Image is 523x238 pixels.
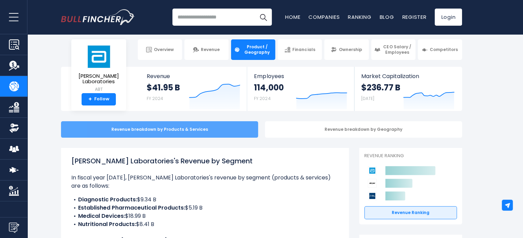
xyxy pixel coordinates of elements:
[430,47,458,52] span: Competitors
[231,39,275,60] a: Product / Geography
[361,73,454,79] span: Market Capitalization
[339,47,362,52] span: Ownership
[435,9,462,26] a: Login
[61,121,258,138] div: Revenue breakdown by Products & Services
[361,96,374,101] small: [DATE]
[242,44,272,55] span: Product / Geography
[265,121,462,138] div: Revenue breakdown by Geography
[147,73,240,79] span: Revenue
[354,67,461,111] a: Market Capitalization $236.77 B [DATE]
[71,212,339,220] li: $18.99 B
[379,13,394,21] a: Blog
[368,166,377,175] img: Abbott Laboratories competitors logo
[364,206,457,219] a: Revenue Ranking
[364,153,457,159] p: Revenue Ranking
[78,204,185,212] b: Established Pharmaceutical Products:
[418,39,462,60] a: Competitors
[254,82,283,93] strong: 114,000
[285,13,300,21] a: Home
[71,174,339,190] p: In fiscal year [DATE], [PERSON_NAME] Laboratories's revenue by segment (products & services) are ...
[147,82,180,93] strong: $41.95 B
[278,39,322,60] a: Financials
[61,9,135,25] img: Bullfincher logo
[368,179,377,188] img: Stryker Corporation competitors logo
[78,220,136,228] b: Nutritional Products:
[308,13,340,21] a: Companies
[71,220,339,228] li: $8.41 B
[361,82,400,93] strong: $236.77 B
[184,39,229,60] a: Revenue
[138,39,182,60] a: Overview
[77,86,121,92] small: ABT
[9,123,19,133] img: Ownership
[71,196,339,204] li: $9.34 B
[368,191,377,200] img: Boston Scientific Corporation competitors logo
[71,204,339,212] li: $5.19 B
[61,9,135,25] a: Go to homepage
[78,212,125,220] b: Medical Devices:
[77,73,121,85] span: [PERSON_NAME] Laboratories
[147,96,163,101] small: FY 2024
[402,13,426,21] a: Register
[382,44,412,55] span: CEO Salary / Employees
[255,9,272,26] button: Search
[247,67,354,111] a: Employees 114,000 FY 2024
[292,47,315,52] span: Financials
[71,156,339,166] h1: [PERSON_NAME] Laboratories's Revenue by Segment
[78,196,137,203] b: Diagnostic Products:
[140,67,247,111] a: Revenue $41.95 B FY 2024
[324,39,368,60] a: Ownership
[88,96,92,102] strong: +
[254,73,347,79] span: Employees
[82,93,116,105] a: +Follow
[348,13,371,21] a: Ranking
[154,47,174,52] span: Overview
[254,96,270,101] small: FY 2024
[76,45,121,93] a: [PERSON_NAME] Laboratories ABT
[201,47,220,52] span: Revenue
[371,39,415,60] a: CEO Salary / Employees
